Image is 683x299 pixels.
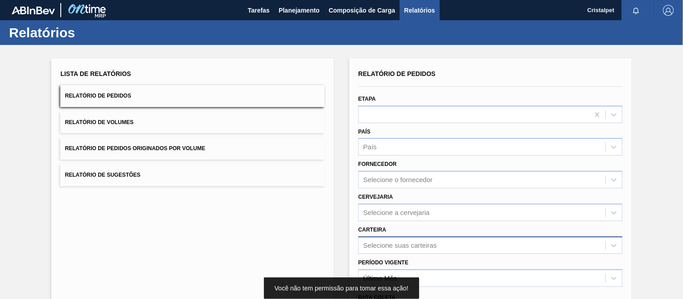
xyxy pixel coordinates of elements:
[363,143,377,151] div: País
[622,4,651,17] button: Notificações
[329,5,395,16] span: Composição de Carga
[363,241,437,249] div: Selecione suas carteiras
[65,145,205,152] span: Relatório de Pedidos Originados por Volume
[358,227,386,233] label: Carteira
[363,176,433,184] div: Selecione o fornecedor
[358,70,436,77] span: Relatório de Pedidos
[363,274,397,282] div: Último Mês
[60,85,325,107] button: Relatório de Pedidos
[65,172,140,178] span: Relatório de Sugestões
[358,129,371,135] label: País
[60,164,325,186] button: Relatório de Sugestões
[358,259,408,266] label: Período Vigente
[9,27,169,38] h1: Relatórios
[275,285,408,292] span: Você não tem permissão para tomar essa ação!
[363,209,430,216] div: Selecione a cervejaria
[65,119,133,125] span: Relatório de Volumes
[248,5,270,16] span: Tarefas
[404,5,435,16] span: Relatórios
[358,161,397,167] label: Fornecedor
[60,138,325,160] button: Relatório de Pedidos Originados por Volume
[663,5,674,16] img: Logout
[60,112,325,134] button: Relatório de Volumes
[279,5,320,16] span: Planejamento
[358,96,376,102] label: Etapa
[60,70,131,77] span: Lista de Relatórios
[358,194,393,200] label: Cervejaria
[12,6,55,14] img: TNhmsLtSVTkK8tSr43FrP2fwEKptu5GPRR3wAAAABJRU5ErkJggg==
[65,93,131,99] span: Relatório de Pedidos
